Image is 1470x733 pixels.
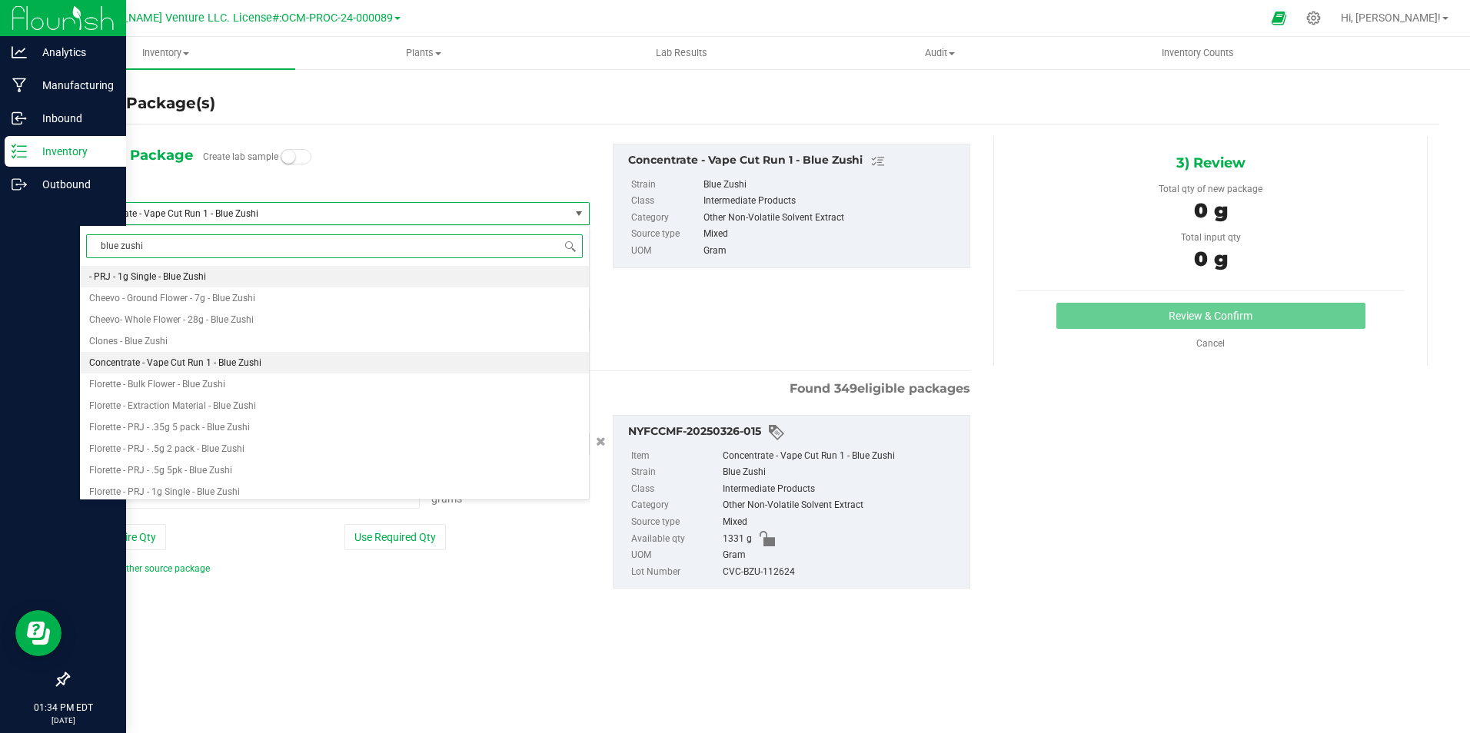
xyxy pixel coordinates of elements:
div: Manage settings [1304,11,1323,25]
label: Lot Number [631,564,720,581]
span: Inventory Counts [1141,46,1255,60]
iframe: Resource center [15,610,62,656]
div: Intermediate Products [723,481,962,498]
label: Category [631,497,720,514]
label: Available qty [631,531,720,548]
p: Outbound [27,175,119,194]
div: Blue Zushi [703,177,962,194]
span: Audit [812,46,1069,60]
div: Blue Zushi [723,464,962,481]
button: Review & Confirm [1056,303,1365,329]
div: Concentrate - Vape Cut Run 1 - Blue Zushi [628,152,963,171]
a: Add another source package [79,563,210,574]
a: Inventory Counts [1069,37,1327,69]
button: Cancel button [591,431,610,453]
span: Grams [431,493,462,505]
label: Strain [631,177,700,194]
span: Total qty of new package [1159,184,1262,194]
label: Source type [631,514,720,531]
label: Source type [631,226,700,243]
h4: Create Package(s) [68,92,215,114]
span: Found eligible packages [790,380,970,398]
label: Class [631,193,700,210]
span: Concentrate - Vape Cut Run 1 - Blue Zushi [86,208,544,219]
div: Gram [723,547,962,564]
span: Plants [296,46,553,60]
p: Inventory [27,142,119,161]
span: Total input qty [1181,232,1241,243]
button: Use Required Qty [344,524,446,550]
span: 1) New Package [79,144,193,167]
div: CVC-BZU-112624 [723,564,962,581]
p: 01:34 PM EDT [7,701,119,715]
inline-svg: Inbound [12,111,27,126]
span: Hi, [PERSON_NAME]! [1341,12,1441,24]
span: Inventory [37,46,295,60]
label: UOM [631,547,720,564]
a: Cancel [1196,338,1225,349]
span: select [570,203,589,224]
p: [DATE] [7,715,119,726]
inline-svg: Manufacturing [12,78,27,93]
span: 3) Review [1176,151,1246,174]
a: Lab Results [553,37,811,69]
label: Item [631,448,720,465]
div: Mixed [723,514,962,531]
span: Lab Results [635,46,728,60]
inline-svg: Inventory [12,144,27,159]
label: Strain [631,464,720,481]
div: Concentrate - Vape Cut Run 1 - Blue Zushi [723,448,962,465]
span: Open Ecommerce Menu [1262,3,1296,33]
div: NYFCCMF-20250326-015 [628,423,963,442]
inline-svg: Analytics [12,45,27,60]
div: Other Non-Volatile Solvent Extract [723,497,962,514]
a: Audit [811,37,1069,69]
label: Create lab sample [203,145,278,168]
span: 1331 g [723,531,752,548]
span: 0 g [1194,247,1228,271]
inline-svg: Outbound [12,177,27,192]
p: Inbound [27,109,119,128]
span: Green [PERSON_NAME] Venture LLC. License#:OCM-PROC-24-000089 [45,12,393,25]
div: Other Non-Volatile Solvent Extract [703,210,962,227]
p: Analytics [27,43,119,61]
span: 0 g [1194,198,1228,223]
label: Category [631,210,700,227]
label: Class [631,481,720,498]
p: Manufacturing [27,76,119,95]
div: Mixed [703,226,962,243]
a: Plants [295,37,554,69]
div: Gram [703,243,962,260]
div: Intermediate Products [703,193,962,210]
label: UOM [631,243,700,260]
span: 349 [834,381,857,396]
a: Inventory [37,37,295,69]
